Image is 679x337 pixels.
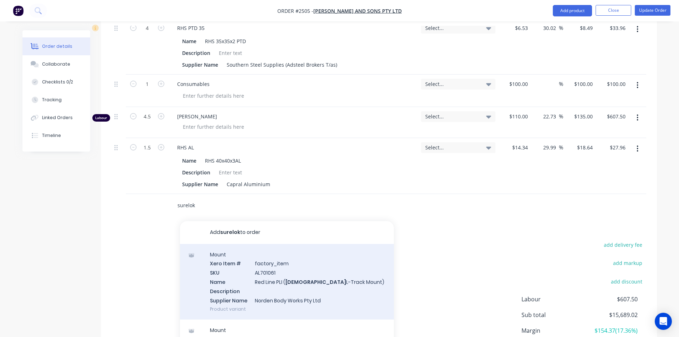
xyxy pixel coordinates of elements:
[559,143,563,152] span: %
[559,24,563,32] span: %
[22,109,90,127] button: Linked Orders
[22,91,90,109] button: Tracking
[179,60,221,70] div: Supplier Name
[42,43,72,50] div: Order details
[171,142,200,153] div: RHS AL
[425,113,479,120] span: Select...
[596,5,631,16] button: Close
[179,48,213,58] div: Description
[177,198,320,213] input: Start typing to add a product...
[42,97,62,103] div: Tracking
[313,7,402,14] a: [PERSON_NAME] and Sons PTY LTD
[521,311,585,319] span: Sub total
[202,155,244,166] div: RHS 40x40x3AL
[92,114,110,122] div: Labour
[224,60,340,70] div: Southern Steel Supplies (Adsteel Brokers T/as)
[425,24,479,32] span: Select...
[635,5,670,16] button: Update Order
[180,221,394,244] button: Addsurelokto order
[22,73,90,91] button: Checklists 0/2
[42,132,61,139] div: Timeline
[655,313,672,330] div: Open Intercom Messenger
[600,240,646,250] button: add delivery fee
[585,326,637,335] span: $154.37 ( 17.36 %)
[277,7,313,14] span: Order #2505 -
[553,5,592,16] button: Add product
[521,326,585,335] span: Margin
[42,79,73,85] div: Checklists 0/2
[22,127,90,144] button: Timeline
[607,276,646,286] button: add discount
[179,179,221,189] div: Supplier Name
[559,112,563,121] span: %
[42,114,73,121] div: Linked Orders
[179,36,199,46] div: Name
[585,311,637,319] span: $15,689.02
[179,167,213,178] div: Description
[585,295,637,303] span: $607.50
[177,113,415,120] span: [PERSON_NAME]
[202,36,249,46] div: RHS 35x35x2 PTD
[559,80,563,88] span: %
[22,55,90,73] button: Collaborate
[42,61,70,67] div: Collaborate
[425,80,479,88] span: Select...
[179,155,199,166] div: Name
[22,37,90,55] button: Order details
[171,79,215,89] div: Consumables
[224,179,273,189] div: Capral Aluminium
[521,295,585,303] span: Labour
[13,5,24,16] img: Factory
[425,144,479,151] span: Select...
[171,23,210,33] div: RHS PTD 35
[609,258,646,268] button: add markup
